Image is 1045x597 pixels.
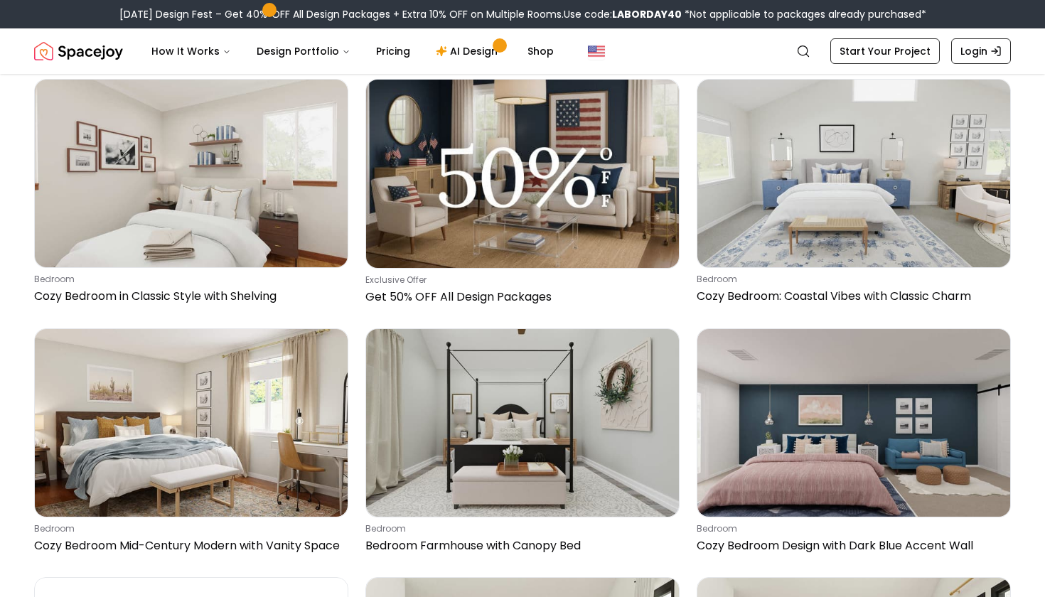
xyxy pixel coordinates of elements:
[245,37,362,65] button: Design Portfolio
[424,37,513,65] a: AI Design
[140,37,242,65] button: How It Works
[365,274,674,286] p: Exclusive Offer
[588,43,605,60] img: United States
[34,288,343,305] p: Cozy Bedroom in Classic Style with Shelving
[697,328,1011,560] a: Cozy Bedroom Design with Dark Blue Accent WallbedroomCozy Bedroom Design with Dark Blue Accent Wall
[34,37,123,65] img: Spacejoy Logo
[365,79,680,311] a: Get 50% OFF All Design PackagesExclusive OfferGet 50% OFF All Design Packages
[365,523,674,534] p: bedroom
[365,537,674,554] p: Bedroom Farmhouse with Canopy Bed
[365,37,422,65] a: Pricing
[365,328,680,560] a: Bedroom Farmhouse with Canopy BedbedroomBedroom Farmhouse with Canopy Bed
[516,37,565,65] a: Shop
[951,38,1011,64] a: Login
[697,79,1011,311] a: Cozy Bedroom: Coastal Vibes with Classic CharmbedroomCozy Bedroom: Coastal Vibes with Classic Charm
[682,7,926,21] span: *Not applicable to packages already purchased*
[34,28,1011,74] nav: Global
[119,7,926,21] div: [DATE] Design Fest – Get 40% OFF All Design Packages + Extra 10% OFF on Multiple Rooms.
[34,274,343,285] p: bedroom
[365,289,674,306] p: Get 50% OFF All Design Packages
[697,523,1005,534] p: bedroom
[366,80,679,268] img: Get 50% OFF All Design Packages
[34,37,123,65] a: Spacejoy
[35,80,348,267] img: Cozy Bedroom in Classic Style with Shelving
[34,537,343,554] p: Cozy Bedroom Mid-Century Modern with Vanity Space
[564,7,682,21] span: Use code:
[697,537,1005,554] p: Cozy Bedroom Design with Dark Blue Accent Wall
[612,7,682,21] b: LABORDAY40
[697,274,1005,285] p: bedroom
[34,328,348,560] a: Cozy Bedroom Mid-Century Modern with Vanity SpacebedroomCozy Bedroom Mid-Century Modern with Vani...
[697,329,1010,517] img: Cozy Bedroom Design with Dark Blue Accent Wall
[35,329,348,517] img: Cozy Bedroom Mid-Century Modern with Vanity Space
[140,37,565,65] nav: Main
[34,79,348,311] a: Cozy Bedroom in Classic Style with ShelvingbedroomCozy Bedroom in Classic Style with Shelving
[830,38,940,64] a: Start Your Project
[366,329,679,517] img: Bedroom Farmhouse with Canopy Bed
[697,288,1005,305] p: Cozy Bedroom: Coastal Vibes with Classic Charm
[34,523,343,534] p: bedroom
[697,80,1010,267] img: Cozy Bedroom: Coastal Vibes with Classic Charm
